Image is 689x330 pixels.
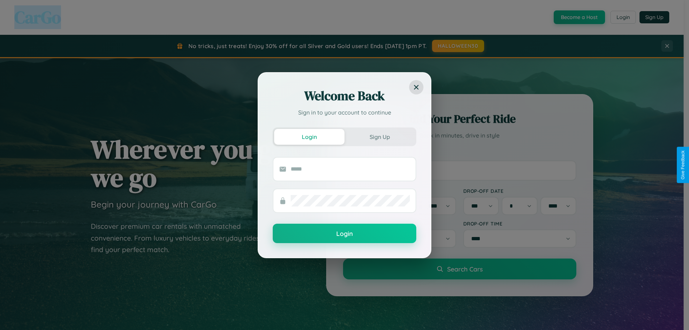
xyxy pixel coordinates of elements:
button: Sign Up [344,129,415,145]
h2: Welcome Back [273,87,416,104]
div: Give Feedback [680,150,685,180]
button: Login [273,224,416,243]
p: Sign in to your account to continue [273,108,416,117]
button: Login [274,129,344,145]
